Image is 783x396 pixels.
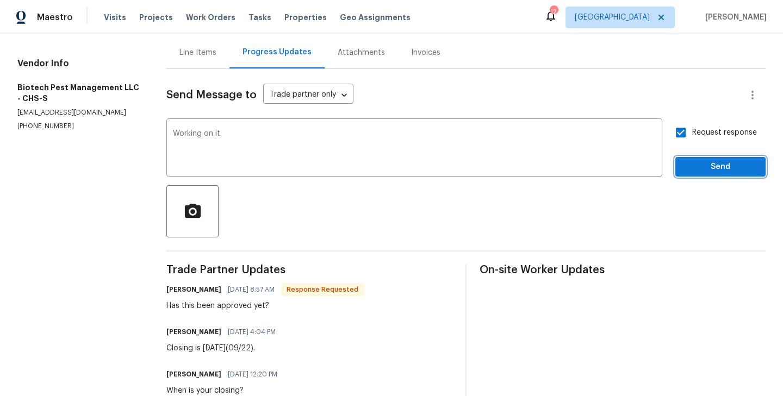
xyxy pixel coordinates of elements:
span: [DATE] 8:57 AM [228,284,275,295]
div: When is your closing? [166,385,284,396]
span: Response Requested [282,284,363,295]
h6: [PERSON_NAME] [166,369,221,380]
span: Geo Assignments [340,12,411,23]
span: Work Orders [186,12,235,23]
p: [PHONE_NUMBER] [17,122,140,131]
textarea: Working on it. [173,130,656,168]
span: Maestro [37,12,73,23]
span: Request response [692,127,757,139]
div: 12 [550,7,557,17]
p: [EMAIL_ADDRESS][DOMAIN_NAME] [17,108,140,117]
span: [DATE] 4:04 PM [228,326,276,337]
span: Send Message to [166,90,257,100]
h6: [PERSON_NAME] [166,326,221,337]
div: Trade partner only [263,86,353,104]
span: Trade Partner Updates [166,265,452,275]
span: [PERSON_NAME] [701,12,767,23]
span: [GEOGRAPHIC_DATA] [575,12,650,23]
div: Attachments [338,47,385,58]
h4: Vendor Info [17,58,140,69]
div: Progress Updates [243,47,312,58]
div: Line Items [179,47,216,58]
span: [DATE] 12:20 PM [228,369,277,380]
span: Projects [139,12,173,23]
span: Send [684,160,757,174]
span: Tasks [248,14,271,21]
button: Send [675,157,766,177]
div: Has this been approved yet? [166,300,364,311]
div: Closing is [DATE](09/22). [166,343,282,354]
h5: Biotech Pest Management LLC - CHS-S [17,82,140,104]
span: Properties [284,12,327,23]
span: On-site Worker Updates [480,265,766,275]
span: Visits [104,12,126,23]
div: Invoices [411,47,440,58]
h6: [PERSON_NAME] [166,284,221,295]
